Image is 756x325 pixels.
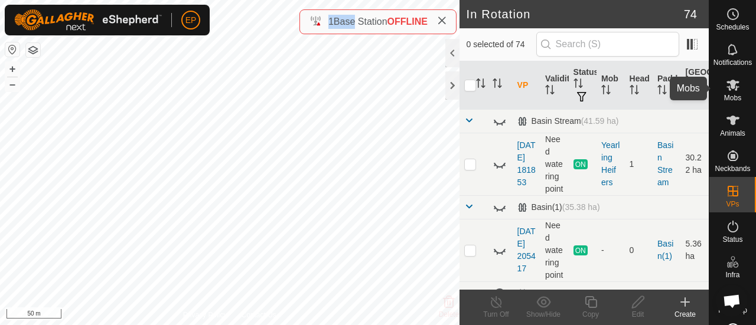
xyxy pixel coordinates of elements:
th: VP [513,61,540,110]
a: [DATE] 205417 [517,226,536,273]
div: - [601,244,620,257]
input: Search (S) [536,32,679,57]
td: Need watering point [540,133,568,195]
td: 1 [625,133,653,195]
span: EP [185,14,197,27]
span: 74 [684,5,697,23]
span: Base Station [334,17,387,27]
a: Basin(1) [657,239,673,261]
button: + [5,62,19,76]
span: Infra [725,271,739,278]
div: Basin Stream [517,116,619,126]
p-sorticon: Activate to sort [476,80,485,90]
th: Paddock [653,61,680,110]
span: (41.59 ha) [581,116,619,126]
span: Animals [720,130,745,137]
span: ON [573,245,588,255]
span: VPs [726,201,739,208]
div: Copy [567,309,614,320]
th: Status [569,61,597,110]
button: Reset Map [5,42,19,57]
div: Turn Off [472,309,520,320]
span: (35.38 ha) [562,202,600,212]
h2: In Rotation [467,7,684,21]
td: Need watering point [540,219,568,281]
button: Map Layers [26,43,40,57]
span: OFFLINE [387,17,428,27]
span: (11.69 ha) [591,288,628,298]
p-sorticon: Activate to sort [493,80,502,90]
p-sorticon: Activate to sort [630,87,639,96]
th: Validity [540,61,568,110]
a: [DATE] 181853 [517,140,536,187]
img: Gallagher Logo [14,9,162,31]
a: Basin Stream [657,140,673,187]
td: 30.22 ha [681,133,709,195]
p-sorticon: Activate to sort [573,80,583,90]
span: 0 selected of 74 [467,38,536,51]
th: [GEOGRAPHIC_DATA] Area [681,61,709,110]
div: Bottom Fairview [517,288,628,298]
p-sorticon: Activate to sort [601,87,611,96]
th: Head [625,61,653,110]
button: – [5,77,19,91]
a: Contact Us [241,310,276,320]
span: Mobs [724,94,741,101]
div: Show/Hide [520,309,567,320]
div: Basin(1) [517,202,600,212]
span: ON [573,159,588,169]
div: Edit [614,309,661,320]
span: Neckbands [715,165,750,172]
p-sorticon: Activate to sort [657,87,667,96]
td: 0 [625,219,653,281]
p-sorticon: Activate to sort [686,93,695,102]
th: Mob [597,61,624,110]
div: Open chat [716,285,748,317]
span: Schedules [716,24,749,31]
a: Privacy Policy [183,310,227,320]
div: Create [661,309,709,320]
span: Status [722,236,742,243]
span: 1 [328,17,334,27]
div: Yearling Heifers [601,139,620,189]
span: Notifications [713,59,752,66]
td: 5.36 ha [681,219,709,281]
span: Heatmap [718,307,747,314]
p-sorticon: Activate to sort [545,87,555,96]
